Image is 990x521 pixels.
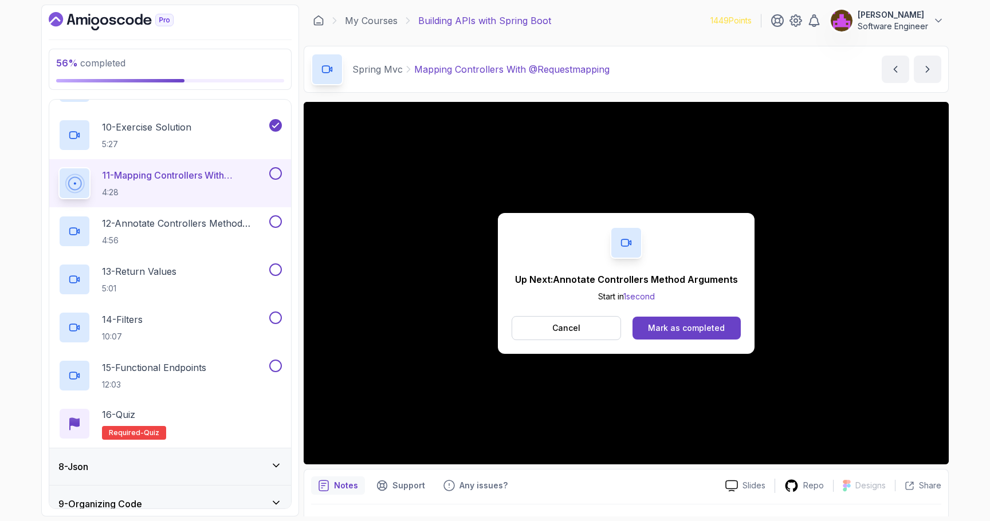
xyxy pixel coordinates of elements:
p: 10:07 [102,331,143,342]
p: 15 - Functional Endpoints [102,361,206,374]
h3: 9 - Organizing Code [58,497,142,511]
p: 10 - Exercise Solution [102,120,191,134]
p: [PERSON_NAME] [858,9,928,21]
p: Software Engineer [858,21,928,32]
p: 13 - Return Values [102,265,176,278]
iframe: 11 - Mapping Controllers with @RequestMapping [304,102,949,464]
button: previous content [882,56,909,83]
img: user profile image [831,10,852,31]
button: user profile image[PERSON_NAME]Software Engineer [830,9,944,32]
button: next content [914,56,941,83]
p: Designs [855,480,886,491]
p: 5:01 [102,283,176,294]
p: 5:27 [102,139,191,150]
p: 12 - Annotate Controllers Method Arguments [102,216,267,230]
p: 4:56 [102,235,267,246]
p: Mapping Controllers With @Requestmapping [414,62,610,76]
button: 10-Exercise Solution5:27 [58,119,282,151]
p: 14 - Filters [102,313,143,326]
button: Feedback button [437,476,514,495]
p: 16 - Quiz [102,408,135,421]
span: 56 % [56,57,78,69]
button: 11-Mapping Controllers With @Requestmapping4:28 [58,167,282,199]
p: Support [392,480,425,491]
p: Start in [515,291,738,302]
p: 4:28 [102,187,267,198]
p: Share [919,480,941,491]
span: completed [56,57,125,69]
button: Cancel [512,316,621,340]
h3: 8 - Json [58,460,88,473]
p: Building APIs with Spring Boot [418,14,551,27]
p: 11 - Mapping Controllers With @Requestmapping [102,168,267,182]
p: Any issues? [459,480,508,491]
span: quiz [144,428,159,437]
button: 15-Functional Endpoints12:03 [58,360,282,392]
span: 1 second [623,291,655,301]
button: Support button [370,476,432,495]
button: Share [895,480,941,491]
p: 12:03 [102,379,206,390]
p: Cancel [552,322,580,334]
p: Up Next: Annotate Controllers Method Arguments [515,273,738,286]
a: Dashboard [313,15,324,26]
span: Required- [109,428,144,437]
a: My Courses [345,14,398,27]
a: Repo [775,479,833,493]
p: 1449 Points [710,15,752,26]
button: 8-Json [49,448,291,485]
button: 12-Annotate Controllers Method Arguments4:56 [58,215,282,247]
p: Repo [803,480,824,491]
button: Mark as completed [632,317,741,340]
button: notes button [311,476,365,495]
p: Slides [742,480,765,491]
a: Dashboard [49,12,200,30]
p: Spring Mvc [352,62,403,76]
button: 14-Filters10:07 [58,311,282,344]
button: 16-QuizRequired-quiz [58,408,282,440]
button: 13-Return Values5:01 [58,263,282,295]
div: Mark as completed [648,322,725,334]
p: Notes [334,480,358,491]
a: Slides [716,480,775,492]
